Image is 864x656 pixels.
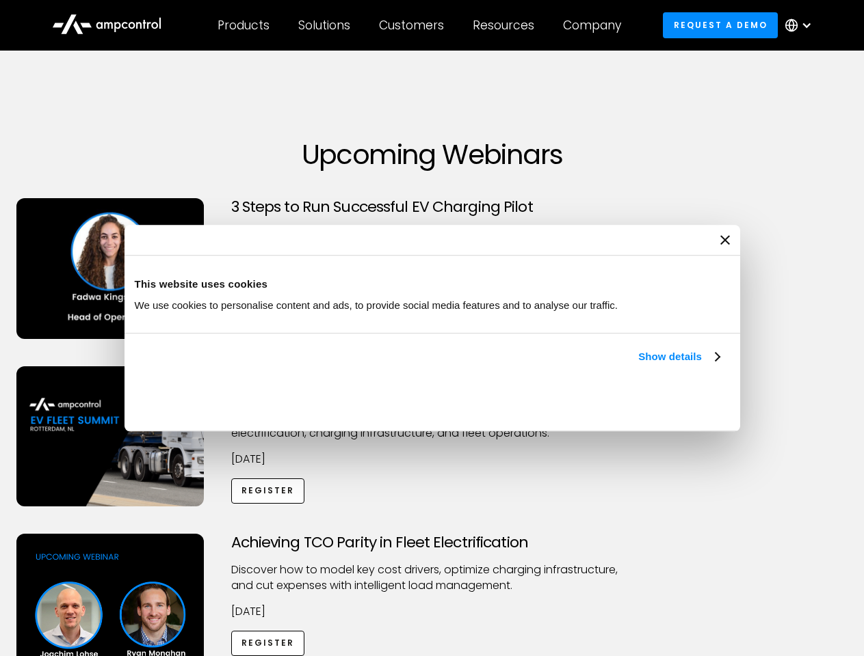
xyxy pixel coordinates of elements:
[135,276,730,292] div: This website uses cookies
[231,534,633,551] h3: Achieving TCO Parity in Fleet Electrification
[298,18,350,33] div: Solutions
[231,478,305,504] a: Register
[720,235,730,245] button: Close banner
[218,18,270,33] div: Products
[563,18,621,33] div: Company
[379,18,444,33] div: Customers
[135,299,618,311] span: We use cookies to personalise content and ads, to provide social media features and to analyse ou...
[231,562,633,593] p: Discover how to model key cost drivers, optimize charging infrastructure, and cut expenses with i...
[638,348,719,365] a: Show details
[473,18,534,33] div: Resources
[663,12,778,38] a: Request a demo
[231,452,633,467] p: [DATE]
[16,138,848,171] h1: Upcoming Webinars
[528,381,724,420] button: Okay
[231,604,633,619] p: [DATE]
[231,198,633,216] h3: 3 Steps to Run Successful EV Charging Pilot
[231,631,305,656] a: Register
